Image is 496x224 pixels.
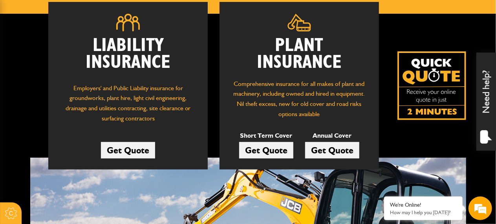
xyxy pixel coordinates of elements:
div: Chat with us now [41,44,132,54]
a: Get your insurance quote isn just 2-minutes [397,51,466,120]
input: Enter your email address [10,96,143,113]
textarea: Type your message and hit 'Enter' [10,142,143,169]
input: Enter your last name [10,73,143,90]
div: Need help? [476,53,496,151]
div: Minimize live chat window [129,4,148,23]
p: Comprehensive insurance for all makes of plant and machinery, including owned and hired in equipm... [231,79,367,119]
img: Quick Quote [397,51,466,120]
a: Get Quote [101,142,155,158]
p: Annual Cover [305,131,359,141]
em: Start Chat [107,172,143,182]
img: d_20077148190_company_1631870298795_20077148190 [13,44,33,55]
p: How may I help you today? [390,209,457,215]
h2: Plant Insurance [231,37,367,71]
a: Get Quote [305,142,359,158]
a: Get Quote [239,142,293,158]
h2: Liability Insurance [60,37,196,75]
div: We're Online! [390,202,457,208]
p: Short Term Cover [239,131,293,141]
input: Enter your phone number [10,119,143,136]
p: Employers' and Public Liability insurance for groundworks, plant hire, light civil engineering, d... [60,83,196,127]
